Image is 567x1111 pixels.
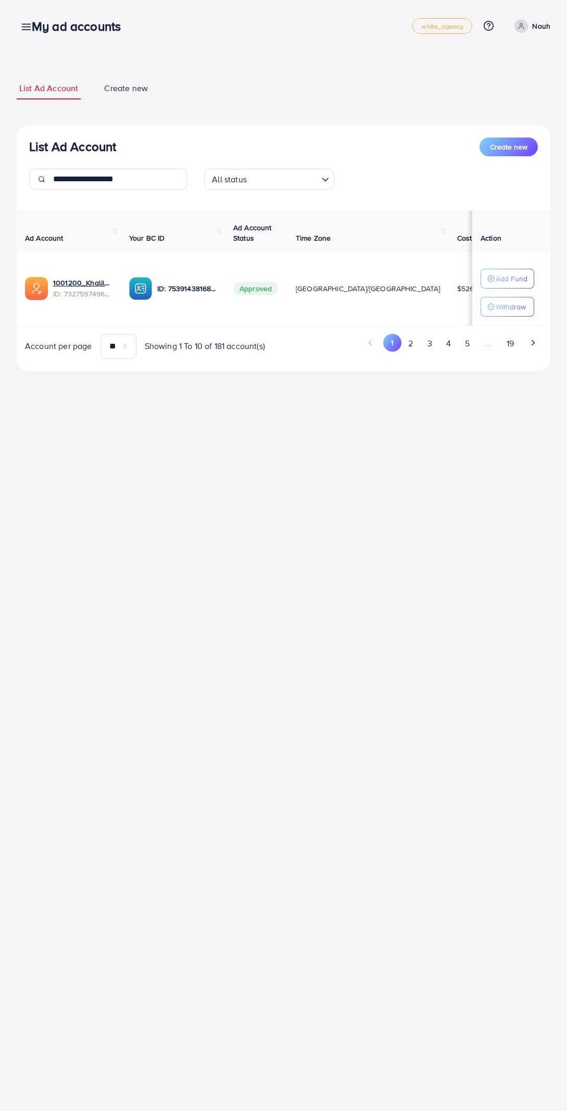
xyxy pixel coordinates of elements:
button: Go to page 4 [439,334,458,353]
span: ID: 7327597496786698241 [53,289,112,299]
button: Withdraw [481,297,534,317]
span: Your BC ID [129,233,165,243]
h3: List Ad Account [29,139,116,154]
p: ID: 7539143816851521552 [157,282,217,295]
img: ic-ba-acc.ded83a64.svg [129,277,152,300]
button: Go to page 3 [420,334,439,353]
p: Withdraw [496,301,526,313]
input: Search for option [250,170,318,187]
span: Showing 1 To 10 of 181 account(s) [145,340,265,352]
h3: My ad accounts [32,19,129,34]
ul: Pagination [292,334,543,353]
span: List Ad Account [19,82,78,94]
span: Ad Account [25,233,64,243]
img: ic-ads-acc.e4c84228.svg [25,277,48,300]
span: Account per page [25,340,92,352]
a: 1001200_Khalil_odai_1706089268800 [53,278,112,288]
span: Time Zone [296,233,331,243]
span: Create new [490,142,527,152]
button: Go to page 1 [383,334,401,352]
span: [GEOGRAPHIC_DATA]/[GEOGRAPHIC_DATA] [296,283,440,294]
p: Add Fund [496,272,527,285]
button: Go to page 5 [458,334,476,353]
span: Cost [457,233,472,243]
button: Go to page 2 [401,334,420,353]
button: Go to page 19 [499,334,521,353]
span: Approved [233,282,278,295]
span: Action [481,233,501,243]
iframe: Chat [523,1064,559,1103]
span: Ad Account Status [233,222,272,243]
div: <span class='underline'>1001200_Khalil_odai_1706089268800</span></br>7327597496786698241 [53,278,112,299]
button: Create new [480,138,538,156]
button: Add Fund [481,269,534,289]
span: All status [210,172,249,187]
div: Search for option [204,169,334,190]
span: $5269.89 [457,283,488,294]
button: Go to next page [524,334,542,352]
span: Create new [104,82,148,94]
